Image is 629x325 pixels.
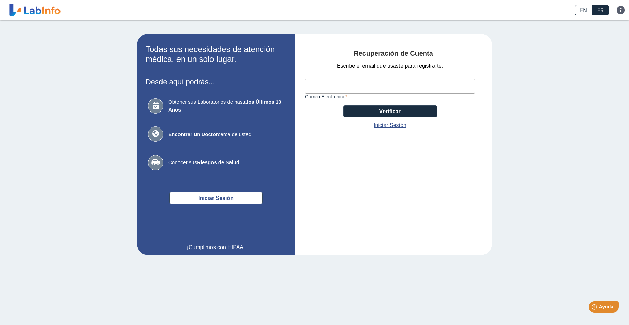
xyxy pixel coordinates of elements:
span: Escribe el email que usaste para registrarte. [337,62,443,70]
label: Correo Electronico [305,94,475,99]
span: cerca de usted [168,131,284,138]
h3: Desde aquí podrás... [146,78,286,86]
span: Obtener sus Laboratorios de hasta [168,98,284,114]
b: Riesgos de Salud [197,159,239,165]
a: Iniciar Sesión [374,121,406,130]
span: Conocer sus [168,159,284,167]
b: los Últimos 10 Años [168,99,282,113]
button: Iniciar Sesión [169,192,263,204]
a: EN [575,5,592,15]
h2: Todas sus necesidades de atención médica, en un solo lugar. [146,45,286,64]
a: ¡Cumplimos con HIPAA! [146,243,286,252]
a: ES [592,5,609,15]
b: Encontrar un Doctor [168,131,218,137]
iframe: Help widget launcher [568,298,622,318]
h4: Recuperación de Cuenta [305,50,482,58]
button: Verificar [343,105,437,117]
